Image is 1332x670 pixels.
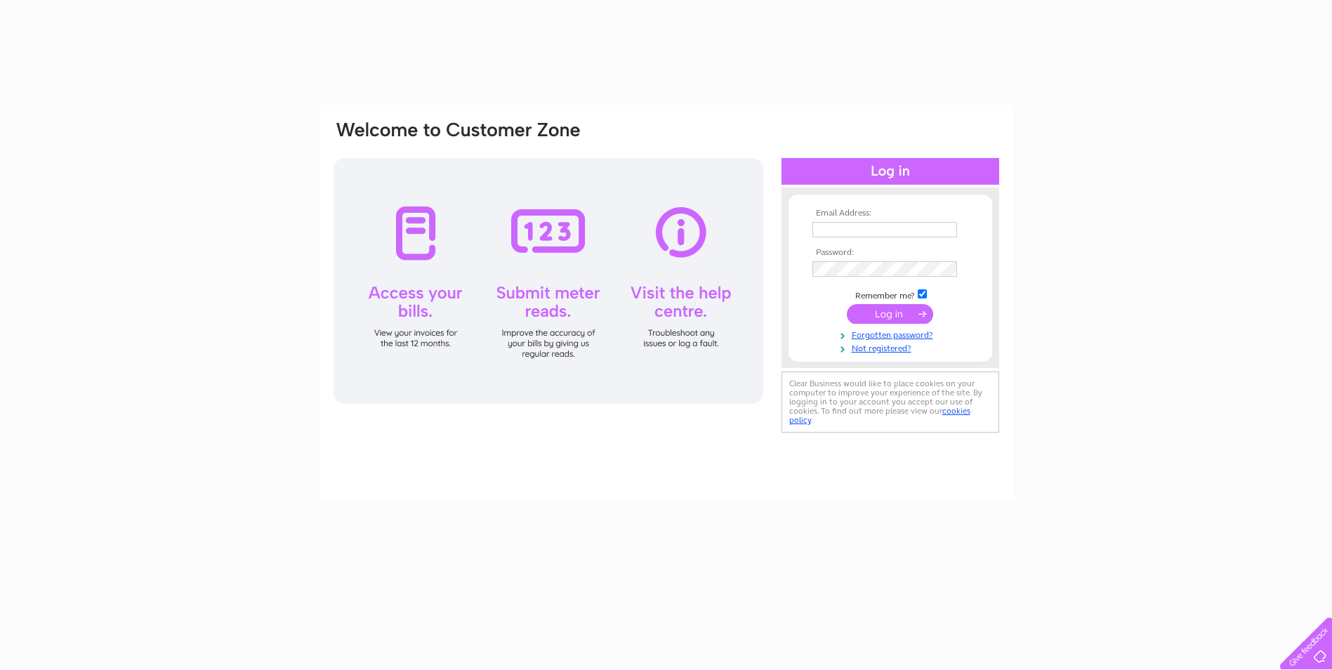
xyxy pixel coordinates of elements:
[847,304,933,324] input: Submit
[782,372,999,433] div: Clear Business would like to place cookies on your computer to improve your experience of the sit...
[809,248,972,258] th: Password:
[812,327,972,341] a: Forgotten password?
[789,406,970,425] a: cookies policy
[812,341,972,354] a: Not registered?
[809,287,972,301] td: Remember me?
[809,209,972,218] th: Email Address:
